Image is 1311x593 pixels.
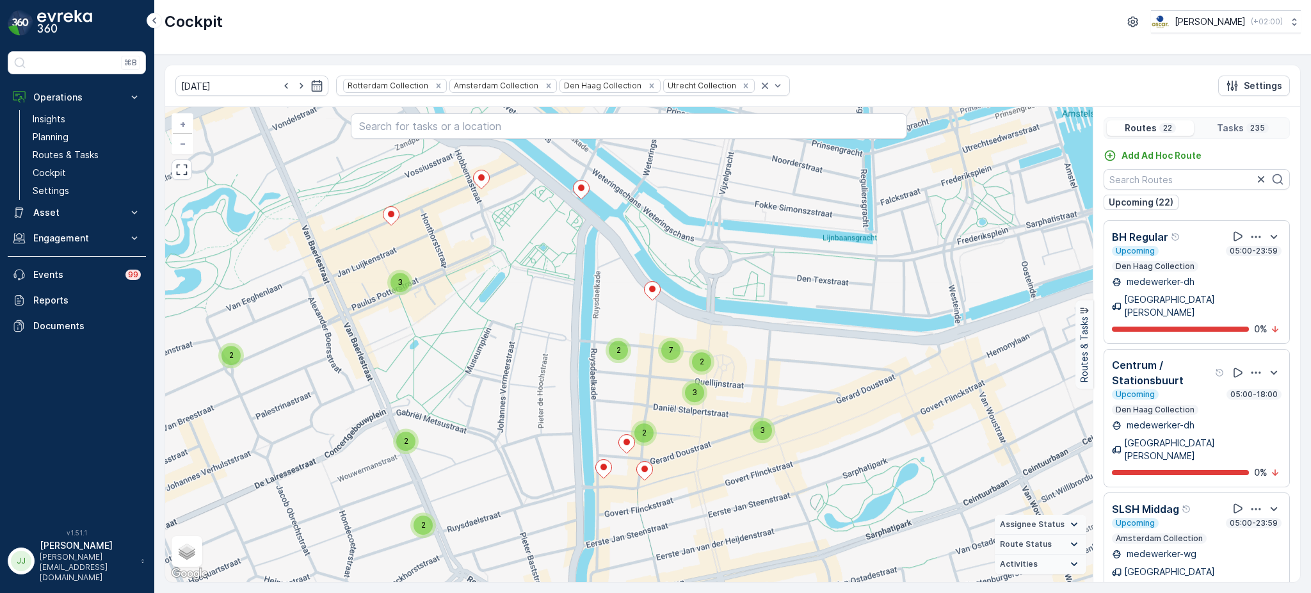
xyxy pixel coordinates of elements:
p: Upcoming [1114,246,1156,256]
a: Routes & Tasks [28,146,146,164]
p: medewerker-wg [1124,548,1196,560]
div: Rotterdam Collection [344,79,430,92]
p: Insights [33,113,65,126]
input: Search for tasks or a location [351,113,907,139]
a: Settings [28,182,146,200]
a: Events99 [8,262,146,288]
a: Open this area in Google Maps (opens a new window) [168,565,211,582]
a: Add Ad Hoc Route [1104,149,1202,162]
p: 05:00-18:00 [1229,389,1279,400]
div: Remove Amsterdam Collection [542,81,556,91]
div: 2 [393,428,419,454]
input: dd/mm/yyyy [175,76,328,96]
input: Search Routes [1104,169,1290,190]
div: 2 [218,343,244,368]
p: Upcoming [1114,389,1156,400]
p: Tasks [1217,122,1244,134]
p: [GEOGRAPHIC_DATA] [1124,565,1215,578]
span: 2 [642,428,647,437]
a: Reports [8,288,146,313]
div: Help Tooltip Icon [1182,504,1192,514]
span: v 1.51.1 [8,529,146,537]
button: Asset [8,200,146,225]
p: 05:00-23:59 [1228,246,1279,256]
span: − [180,138,186,149]
p: 0 % [1254,466,1267,479]
div: 7 [658,337,684,363]
img: Google [168,565,211,582]
p: Routes [1125,122,1157,134]
p: medewerker-dh [1124,275,1194,288]
p: Den Haag Collection [1114,405,1196,415]
summary: Assignee Status [995,515,1086,535]
p: Planning [33,131,68,143]
summary: Activities [995,555,1086,574]
div: JJ [11,551,31,571]
button: Engagement [8,225,146,251]
p: ⌘B [124,58,137,68]
span: 3 [692,387,697,397]
div: Help Tooltip Icon [1215,368,1225,378]
a: Insights [28,110,146,128]
a: Planning [28,128,146,146]
img: logo_dark-DEwI_e13.png [37,10,92,36]
button: Settings [1218,76,1290,96]
button: Operations [8,85,146,110]
span: Route Status [1000,539,1052,549]
span: 2 [421,520,426,530]
a: Documents [8,313,146,339]
p: [PERSON_NAME] [1175,15,1246,28]
p: [GEOGRAPHIC_DATA][PERSON_NAME] [1124,437,1282,462]
span: 3 [760,425,765,435]
p: 05:00-23:59 [1228,518,1279,528]
div: 2 [689,349,714,375]
p: Asset [33,206,120,219]
div: Den Haag Collection [560,79,643,92]
p: Settings [33,184,69,197]
div: Remove Utrecht Collection [739,81,753,91]
p: 99 [128,270,138,280]
p: [PERSON_NAME] [40,539,134,552]
a: Cockpit [28,164,146,182]
div: 2 [606,337,631,363]
div: Remove Rotterdam Collection [431,81,446,91]
p: 22 [1162,123,1173,133]
p: ( +02:00 ) [1251,17,1283,27]
p: Upcoming (22) [1109,196,1173,209]
p: Cockpit [33,167,66,179]
span: 2 [616,345,621,355]
span: 2 [700,357,704,366]
p: Operations [33,91,120,104]
span: 3 [398,277,403,287]
p: Upcoming [1114,518,1156,528]
p: Settings [1244,79,1282,92]
img: basis-logo_rgb2x.png [1151,15,1170,29]
p: BH Regular [1112,229,1168,245]
p: Den Haag Collection [1114,261,1196,272]
p: Reports [33,294,141,307]
div: Utrecht Collection [664,79,738,92]
div: 3 [387,270,413,295]
p: Engagement [33,232,120,245]
span: + [180,118,186,129]
button: Upcoming (22) [1104,195,1178,210]
summary: Route Status [995,535,1086,555]
div: 3 [682,380,707,405]
p: medewerker-dh [1124,419,1194,432]
p: Amsterdam Collection [1114,533,1204,544]
p: Events [33,268,118,281]
p: [PERSON_NAME][EMAIL_ADDRESS][DOMAIN_NAME] [40,552,134,583]
p: Add Ad Hoc Route [1122,149,1202,162]
span: 7 [669,345,673,355]
p: Documents [33,320,141,332]
button: [PERSON_NAME](+02:00) [1151,10,1301,33]
span: Activities [1000,559,1038,569]
span: Assignee Status [1000,519,1065,530]
a: Zoom Out [173,134,192,153]
div: 2 [410,512,436,538]
div: 2 [631,420,657,446]
div: Help Tooltip Icon [1171,232,1181,242]
div: 3 [750,418,775,443]
span: 2 [404,436,408,446]
p: Routes & Tasks [33,149,99,161]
